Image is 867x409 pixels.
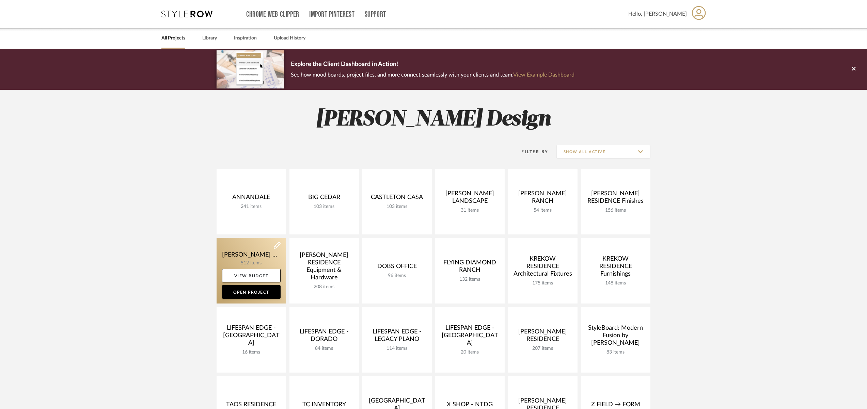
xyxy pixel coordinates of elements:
a: View Example Dashboard [513,72,574,78]
div: KREKOW RESIDENCE Furnishings [586,255,645,280]
div: [PERSON_NAME] RESIDENCE Finishes [586,190,645,208]
h2: [PERSON_NAME] Design [188,107,679,132]
div: DOBS OFFICE [368,263,426,273]
div: 16 items [222,349,281,355]
a: Inspiration [234,34,257,43]
div: Filter By [513,148,549,155]
div: 103 items [368,204,426,210]
div: 114 items [368,346,426,351]
a: Open Project [222,285,281,299]
div: 103 items [295,204,353,210]
div: 96 items [368,273,426,279]
a: All Projects [161,34,185,43]
div: 241 items [222,204,281,210]
div: 54 items [514,208,572,213]
div: LIFESPAN EDGE - DORADO [295,328,353,346]
div: 31 items [441,208,499,213]
div: [PERSON_NAME] LANDSCAPE [441,190,499,208]
div: [PERSON_NAME] RESIDENCE Equipment & Hardware [295,251,353,284]
div: 83 items [586,349,645,355]
div: LIFESPAN EDGE - LEGACY PLANO [368,328,426,346]
div: 84 items [295,346,353,351]
div: 208 items [295,284,353,290]
div: 132 items [441,277,499,282]
div: 20 items [441,349,499,355]
a: Chrome Web Clipper [246,12,299,17]
div: ANNANDALE [222,194,281,204]
img: d5d033c5-7b12-40c2-a960-1ecee1989c38.png [217,50,284,88]
div: BIG CEDAR [295,194,353,204]
div: [PERSON_NAME] RANCH [514,190,572,208]
div: LIFESPAN EDGE - [GEOGRAPHIC_DATA] [441,324,499,349]
div: 175 items [514,280,572,286]
div: [PERSON_NAME] RESIDENCE [514,328,572,346]
div: LIFESPAN EDGE - [GEOGRAPHIC_DATA] [222,324,281,349]
div: StyleBoard: Modern Fusion by [PERSON_NAME] [586,324,645,349]
p: Explore the Client Dashboard in Action! [291,59,574,70]
a: Support [365,12,386,17]
div: 207 items [514,346,572,351]
div: 148 items [586,280,645,286]
div: FLYING DIAMOND RANCH [441,259,499,277]
span: Hello, [PERSON_NAME] [628,10,687,18]
a: View Budget [222,269,281,282]
a: Import Pinterest [309,12,355,17]
div: 156 items [586,208,645,213]
div: CASTLETON CASA [368,194,426,204]
p: See how mood boards, project files, and more connect seamlessly with your clients and team. [291,70,574,80]
a: Upload History [274,34,305,43]
a: Library [202,34,217,43]
div: KREKOW RESIDENCE Architectural Fixtures [514,255,572,280]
